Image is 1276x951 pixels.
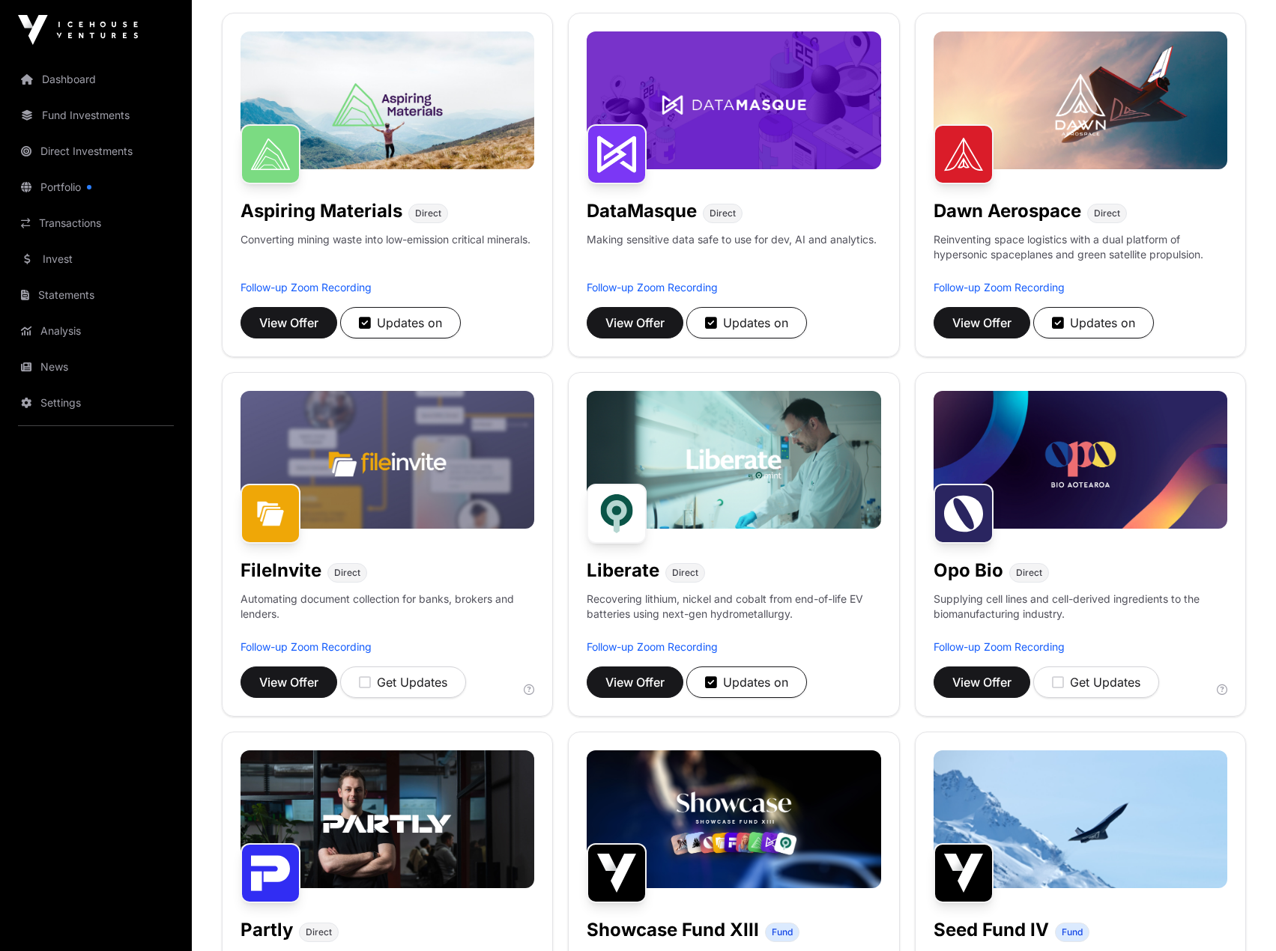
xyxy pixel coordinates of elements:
img: Liberate-Banner.jpg [587,391,880,529]
h1: DataMasque [587,199,697,223]
span: View Offer [259,673,318,691]
img: Partly-Banner.jpg [241,750,534,888]
p: Automating document collection for banks, brokers and lenders. [241,592,534,639]
a: Fund Investments [12,99,180,132]
h1: Partly [241,918,293,942]
p: Supplying cell lines and cell-derived ingredients to the biomanufacturing industry. [934,592,1227,622]
p: Making sensitive data safe to use for dev, AI and analytics. [587,232,877,280]
a: Transactions [12,207,180,240]
h1: Liberate [587,559,659,583]
div: Updates on [359,314,442,332]
button: Updates on [686,307,807,338]
button: Updates on [1033,307,1154,338]
a: Follow-up Zoom Recording [241,640,372,653]
button: Updates on [340,307,461,338]
span: View Offer [605,673,665,691]
span: Direct [672,567,698,579]
h1: Seed Fund IV [934,918,1049,942]
button: Updates on [686,666,807,698]
a: Follow-up Zoom Recording [241,281,372,294]
button: View Offer [587,666,683,698]
img: Dawn-Banner.jpg [934,31,1227,169]
div: Updates on [705,314,788,332]
span: Direct [334,567,360,579]
div: Updates on [705,673,788,691]
a: Analysis [12,315,180,347]
div: Updates on [1052,314,1135,332]
img: Aspiring-Banner.jpg [241,31,534,169]
button: View Offer [934,307,1030,338]
a: Follow-up Zoom Recording [934,640,1065,653]
img: FileInvite [241,484,300,544]
span: Direct [1094,207,1120,219]
img: Icehouse Ventures Logo [18,15,138,45]
img: image-1600x800.jpg [934,750,1227,888]
p: Recovering lithium, nickel and cobalt from end-of-life EV batteries using next-gen hydrometallurgy. [587,592,880,639]
span: Direct [1016,567,1042,579]
img: Opo Bio [934,484,994,544]
button: View Offer [587,307,683,338]
img: File-Invite-Banner.jpg [241,391,534,529]
a: Statements [12,279,180,312]
a: Follow-up Zoom Recording [587,640,718,653]
a: Settings [12,386,180,419]
button: Get Updates [340,666,466,698]
span: Fund [1062,926,1083,938]
img: Partly [241,843,300,903]
button: View Offer [241,666,337,698]
a: Follow-up Zoom Recording [587,281,718,294]
img: Seed Fund IV [934,843,994,903]
a: Invest [12,243,180,276]
span: Fund [772,926,793,938]
h1: FileInvite [241,559,321,583]
button: View Offer [934,666,1030,698]
img: DataMasque-Banner.jpg [587,31,880,169]
img: Dawn Aerospace [934,124,994,184]
img: DataMasque [587,124,647,184]
span: Direct [710,207,736,219]
span: View Offer [259,314,318,332]
img: Aspiring Materials [241,124,300,184]
a: Dashboard [12,63,180,96]
span: View Offer [952,673,1012,691]
img: Opo-Bio-Banner.jpg [934,391,1227,529]
img: Liberate [587,484,647,544]
button: View Offer [241,307,337,338]
p: Converting mining waste into low-emission critical minerals. [241,232,530,280]
h1: Showcase Fund XIII [587,918,759,942]
span: Direct [415,207,441,219]
a: News [12,350,180,383]
div: Get Updates [1052,673,1140,691]
span: Direct [306,926,332,938]
h1: Dawn Aerospace [934,199,1081,223]
h1: Opo Bio [934,559,1003,583]
a: Portfolio [12,171,180,204]
a: Direct Investments [12,135,180,168]
div: Get Updates [359,673,447,691]
img: Showcase Fund XIII [587,843,647,903]
span: View Offer [605,314,665,332]
button: Get Updates [1033,666,1159,698]
img: Showcase-Fund-Banner-1.jpg [587,750,880,888]
h1: Aspiring Materials [241,199,402,223]
p: Reinventing space logistics with a dual platform of hypersonic spaceplanes and green satellite pr... [934,232,1227,280]
span: View Offer [952,314,1012,332]
a: Follow-up Zoom Recording [934,281,1065,294]
iframe: Chat Widget [1201,879,1276,951]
